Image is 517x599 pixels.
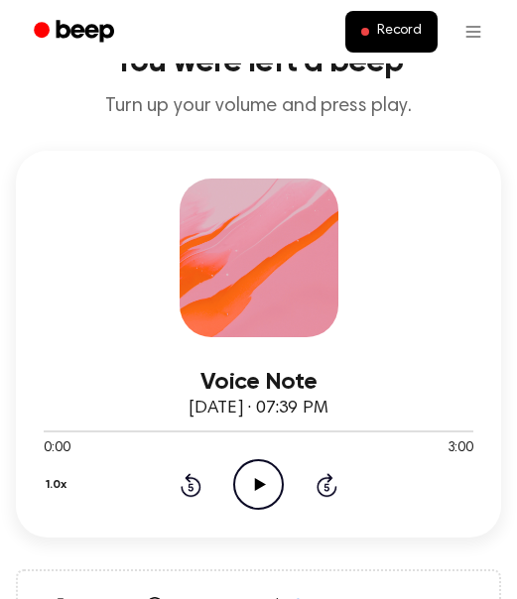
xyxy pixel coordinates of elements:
[377,23,422,41] span: Record
[44,468,73,502] button: 1.0x
[44,369,473,396] h3: Voice Note
[345,11,438,53] button: Record
[448,438,473,459] span: 3:00
[20,13,132,52] a: Beep
[189,400,327,418] span: [DATE] · 07:39 PM
[44,438,69,459] span: 0:00
[16,94,501,119] p: Turn up your volume and press play.
[450,8,497,56] button: Open menu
